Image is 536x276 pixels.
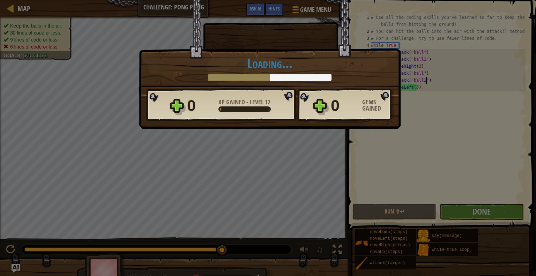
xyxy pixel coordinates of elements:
[265,98,270,106] span: 12
[146,56,393,70] h1: Loading...
[218,98,246,106] span: XP Gained
[331,95,358,117] div: 0
[362,99,394,112] div: Gems Gained
[187,95,214,117] div: 0
[248,98,265,106] span: Level
[218,99,270,105] div: -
